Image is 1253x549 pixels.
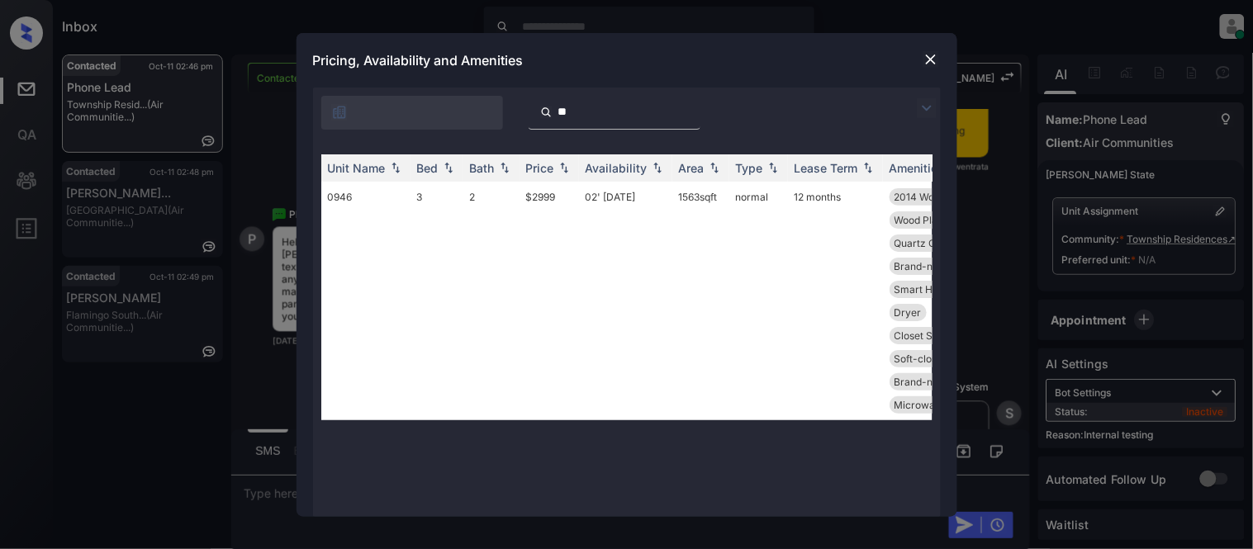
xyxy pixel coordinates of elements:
[649,162,666,173] img: sorting
[895,260,982,272] span: Brand-new Bathr...
[795,161,858,175] div: Lease Term
[895,353,978,365] span: Soft-close Draw...
[579,182,672,420] td: 02' [DATE]
[672,182,729,420] td: 1563 sqft
[387,162,404,173] img: sorting
[586,161,648,175] div: Availability
[679,161,705,175] div: Area
[765,162,781,173] img: sorting
[890,161,945,175] div: Amenities
[463,182,520,420] td: 2
[788,182,883,420] td: 12 months
[895,283,985,296] span: Smart Home Ther...
[895,376,981,388] span: Brand-new Kitch...
[496,162,513,173] img: sorting
[706,162,723,173] img: sorting
[895,214,980,226] span: Wood Plank Floo...
[540,105,553,120] img: icon-zuma
[923,51,939,68] img: close
[297,33,957,88] div: Pricing, Availability and Amenities
[470,161,495,175] div: Bath
[520,182,579,420] td: $2999
[411,182,463,420] td: 3
[895,399,947,411] span: Microwave
[440,162,457,173] img: sorting
[321,182,411,420] td: 0946
[328,161,386,175] div: Unit Name
[331,104,348,121] img: icon-zuma
[729,182,788,420] td: normal
[417,161,439,175] div: Bed
[895,237,972,249] span: Quartz Counters
[860,162,876,173] img: sorting
[895,306,922,319] span: Dryer
[556,162,572,173] img: sorting
[736,161,763,175] div: Type
[895,329,978,342] span: Closet Second 2...
[917,98,937,118] img: icon-zuma
[895,191,980,203] span: 2014 Wood Floor...
[526,161,554,175] div: Price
